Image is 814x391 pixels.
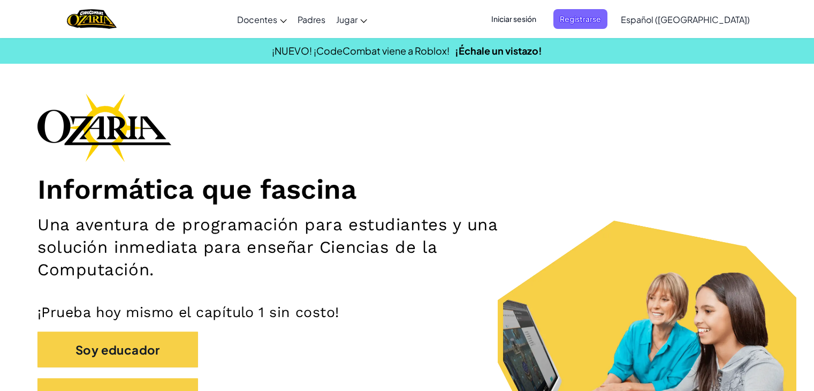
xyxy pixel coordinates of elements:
font: ¡Prueba hoy mismo el capítulo 1 sin costo! [37,304,339,320]
a: ¡Échale un vistazo! [455,44,542,57]
a: Padres [292,5,331,34]
font: Soy educador [75,343,160,358]
font: Registrarse [560,14,601,24]
font: Jugar [336,14,357,25]
font: Iniciar sesión [491,14,536,24]
a: Español ([GEOGRAPHIC_DATA]) [615,5,755,34]
a: Logotipo de Ozaria de CodeCombat [67,8,117,30]
img: Hogar [67,8,117,30]
a: Docentes [232,5,292,34]
font: Español ([GEOGRAPHIC_DATA]) [621,14,750,25]
button: Soy educador [37,332,198,367]
font: Padres [298,14,325,25]
a: Jugar [331,5,372,34]
img: Logotipo de la marca Ozaria [37,93,171,162]
button: Iniciar sesión [485,9,543,29]
font: Una aventura de programación para estudiantes y una solución inmediata para enseñar Ciencias de l... [37,215,498,280]
font: Docentes [237,14,277,25]
button: Registrarse [553,9,607,29]
font: Informática que fascina [37,173,356,205]
font: ¡NUEVO! ¡CodeCombat viene a Roblox! [272,44,450,57]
